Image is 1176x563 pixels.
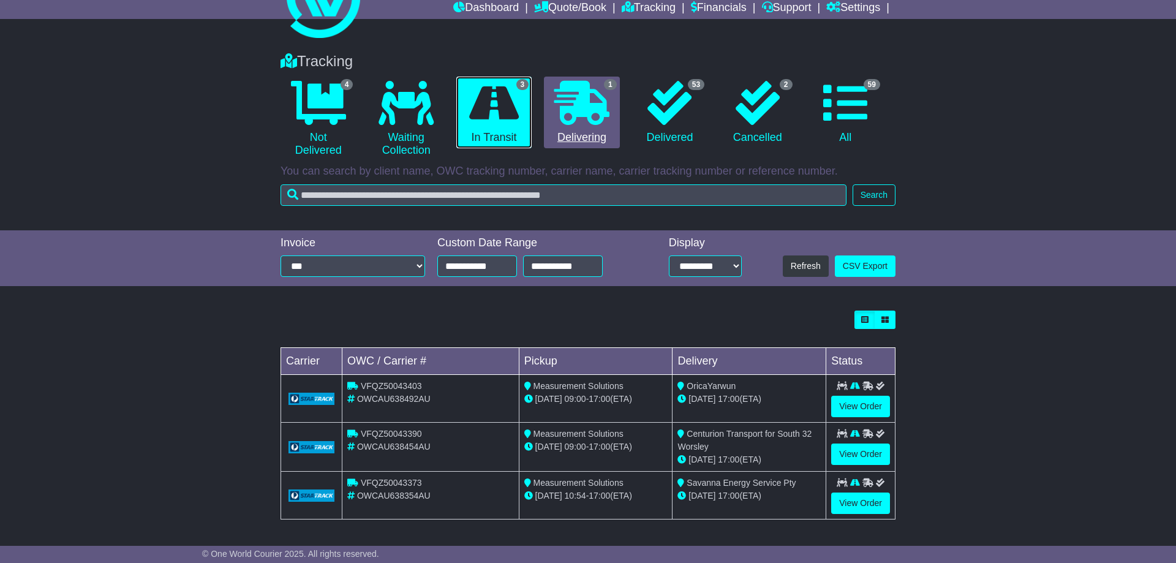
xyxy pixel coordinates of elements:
div: Display [669,236,742,250]
span: [DATE] [688,491,715,501]
span: Centurion Transport for South 32 Worsley [677,429,812,452]
a: Waiting Collection [368,77,443,162]
td: Delivery [673,348,826,375]
div: - (ETA) [524,489,668,502]
span: VFQZ50043373 [361,478,422,488]
span: 17:00 [589,442,610,452]
span: 2 [780,79,793,90]
span: [DATE] [535,442,562,452]
span: OWCAU638454AU [357,442,431,452]
img: GetCarrierServiceLogo [288,393,334,405]
span: 17:00 [718,394,739,404]
span: Measurement Solutions [533,381,624,391]
a: 59 All [808,77,883,149]
span: 09:00 [565,442,586,452]
span: OricaYarwun [687,381,736,391]
a: View Order [831,493,890,514]
td: Carrier [281,348,342,375]
a: 1 Delivering [544,77,619,149]
span: 17:00 [718,491,739,501]
div: Custom Date Range [437,236,634,250]
button: Search [853,184,895,206]
div: (ETA) [677,453,821,466]
span: 53 [688,79,704,90]
span: VFQZ50043403 [361,381,422,391]
span: [DATE] [688,455,715,464]
a: 3 In Transit [456,77,532,149]
td: OWC / Carrier # [342,348,519,375]
div: - (ETA) [524,393,668,406]
span: 09:00 [565,394,586,404]
button: Refresh [783,255,829,277]
span: 17:00 [589,394,610,404]
span: OWCAU638354AU [357,491,431,501]
a: 2 Cancelled [720,77,795,149]
div: (ETA) [677,489,821,502]
div: Tracking [274,53,902,70]
span: Measurement Solutions [533,429,624,439]
img: GetCarrierServiceLogo [288,441,334,453]
td: Status [826,348,895,375]
span: [DATE] [688,394,715,404]
span: VFQZ50043390 [361,429,422,439]
div: - (ETA) [524,440,668,453]
a: View Order [831,396,890,417]
span: 1 [604,79,617,90]
span: Savanna Energy Service Pty [687,478,796,488]
p: You can search by client name, OWC tracking number, carrier name, carrier tracking number or refe... [281,165,895,178]
span: OWCAU638492AU [357,394,431,404]
a: 53 Delivered [632,77,707,149]
span: [DATE] [535,394,562,404]
a: 4 Not Delivered [281,77,356,162]
span: 3 [516,79,529,90]
span: 10:54 [565,491,586,501]
a: CSV Export [835,255,895,277]
span: Measurement Solutions [533,478,624,488]
span: 4 [341,79,353,90]
div: Invoice [281,236,425,250]
span: 17:00 [718,455,739,464]
span: © One World Courier 2025. All rights reserved. [202,549,379,559]
div: (ETA) [677,393,821,406]
span: 59 [864,79,880,90]
td: Pickup [519,348,673,375]
span: [DATE] [535,491,562,501]
img: GetCarrierServiceLogo [288,489,334,502]
span: 17:00 [589,491,610,501]
a: View Order [831,444,890,465]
